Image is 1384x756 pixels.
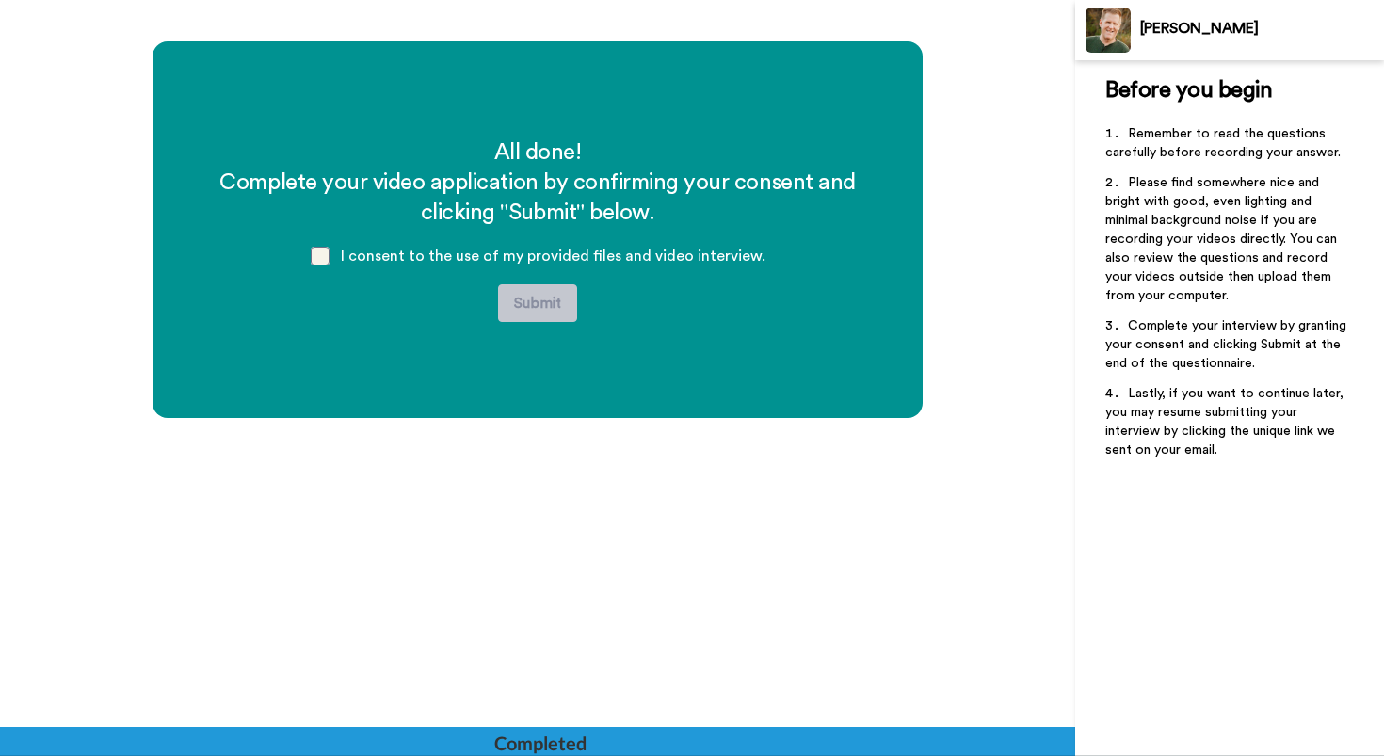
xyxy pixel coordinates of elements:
[1105,319,1350,370] span: Complete your interview by granting your consent and clicking Submit at the end of the questionna...
[219,171,861,224] span: Complete your video application by confirming your consent and clicking "Submit" below.
[1105,176,1341,302] span: Please find somewhere nice and bright with good, even lighting and minimal background noise if yo...
[1105,387,1347,457] span: Lastly, if you want to continue later, you may resume submitting your interview by clicking the u...
[498,284,577,322] button: Submit
[1086,8,1131,53] img: Profile Image
[494,730,585,756] div: Completed
[1140,20,1383,38] div: [PERSON_NAME]
[494,141,582,164] span: All done!
[1105,127,1341,159] span: Remember to read the questions carefully before recording your answer.
[1105,79,1272,102] span: Before you begin
[341,249,765,264] span: I consent to the use of my provided files and video interview.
